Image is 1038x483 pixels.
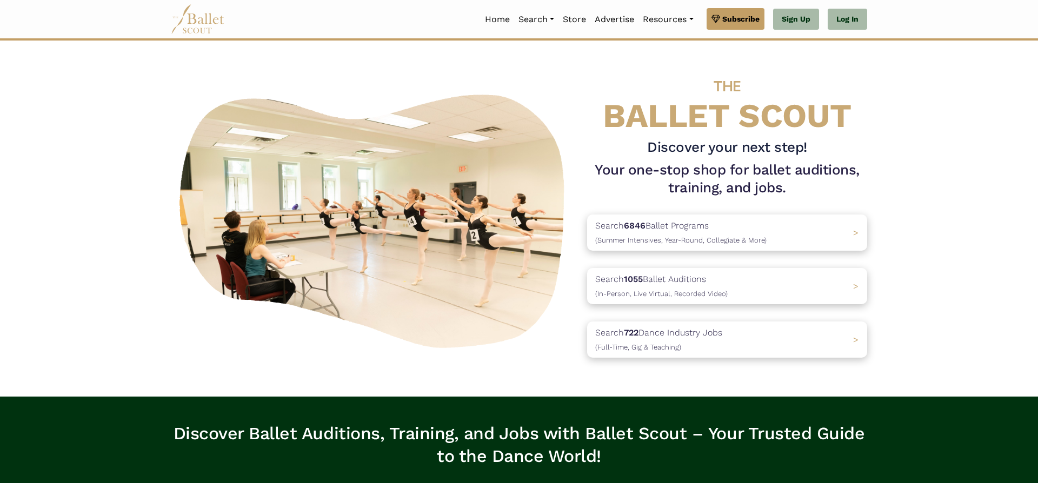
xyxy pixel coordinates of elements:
h3: Discover your next step! [587,138,867,157]
p: Search Ballet Auditions [595,272,728,300]
span: (Full-Time, Gig & Teaching) [595,343,681,351]
h1: Your one-stop shop for ballet auditions, training, and jobs. [587,161,867,198]
a: Log In [828,9,867,30]
a: Advertise [590,8,638,31]
span: Subscribe [722,13,760,25]
a: Sign Up [773,9,819,30]
b: 6846 [624,220,646,231]
h4: BALLET SCOUT [587,62,867,134]
span: (Summer Intensives, Year-Round, Collegiate & More) [595,236,767,244]
span: (In-Person, Live Virtual, Recorded Video) [595,290,728,298]
img: gem.svg [711,13,720,25]
p: Search Ballet Programs [595,219,767,246]
h3: Discover Ballet Auditions, Training, and Jobs with Ballet Scout – Your Trusted Guide to the Dance... [171,422,867,467]
span: > [853,334,859,345]
p: Search Dance Industry Jobs [595,326,722,353]
a: Search722Dance Industry Jobs(Full-Time, Gig & Teaching) > [587,321,867,358]
a: Search [514,8,558,31]
a: Search6846Ballet Programs(Summer Intensives, Year-Round, Collegiate & More)> [587,214,867,251]
img: A group of ballerinas talking to each other in a ballet studio [171,83,578,354]
b: 722 [624,327,638,338]
a: Home [481,8,514,31]
b: 1055 [624,274,643,284]
span: > [853,281,859,291]
span: > [853,227,859,238]
a: Subscribe [707,8,764,30]
a: Search1055Ballet Auditions(In-Person, Live Virtual, Recorded Video) > [587,268,867,304]
a: Store [558,8,590,31]
a: Resources [638,8,697,31]
span: THE [714,77,741,95]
